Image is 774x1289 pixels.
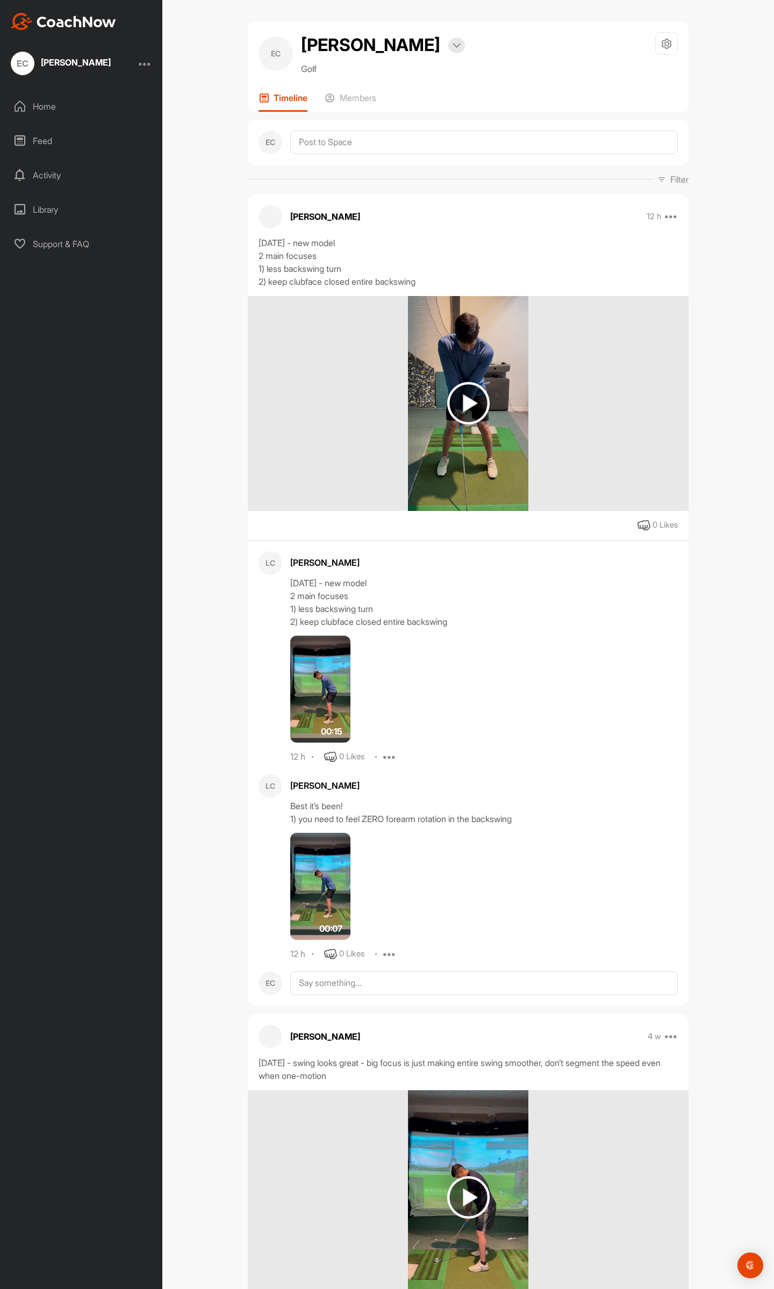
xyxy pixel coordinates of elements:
div: [DATE] - swing looks great - big focus is just making entire swing smoother, don’t segment the sp... [259,1056,678,1082]
div: Best it’s been! 1) you need to feel ZERO forearm rotation in the backswing [290,800,678,825]
p: [PERSON_NAME] [290,210,360,223]
div: 0 Likes [339,751,364,763]
div: EC [11,52,34,75]
div: LC [259,551,282,575]
img: media [408,296,529,511]
p: Timeline [274,92,307,103]
div: Activity [6,162,157,189]
div: EC [259,37,293,71]
p: [PERSON_NAME] [290,1030,360,1043]
p: 12 h [647,211,661,222]
img: play [447,1176,490,1219]
div: Support & FAQ [6,231,157,257]
div: Feed [6,127,157,154]
img: media [290,833,350,940]
img: media [290,636,350,743]
span: 00:15 [321,725,342,738]
div: 12 h [290,949,305,960]
div: LC [259,774,282,798]
h2: [PERSON_NAME] [301,32,440,58]
div: EC [259,971,282,995]
div: Library [6,196,157,223]
img: CoachNow [11,13,116,30]
div: Open Intercom Messenger [737,1252,763,1278]
p: 4 w [648,1031,661,1042]
p: Filter [670,173,689,186]
div: 0 Likes [653,519,678,531]
div: Home [6,93,157,120]
div: 12 h [290,752,305,762]
div: [PERSON_NAME] [290,556,678,569]
img: arrow-down [453,43,461,48]
div: 0 Likes [339,948,364,960]
div: [DATE] - new model 2 main focuses 1) less backswing turn 2) keep clubface closed entire backswing [290,577,678,628]
div: [PERSON_NAME] [290,779,678,792]
div: [PERSON_NAME] [41,58,111,67]
span: 00:07 [319,922,342,935]
img: play [447,382,490,424]
div: EC [259,131,282,154]
div: [DATE] - new model 2 main focuses 1) less backswing turn 2) keep clubface closed entire backswing [259,236,678,288]
p: Members [340,92,376,103]
p: Golf [301,62,465,75]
